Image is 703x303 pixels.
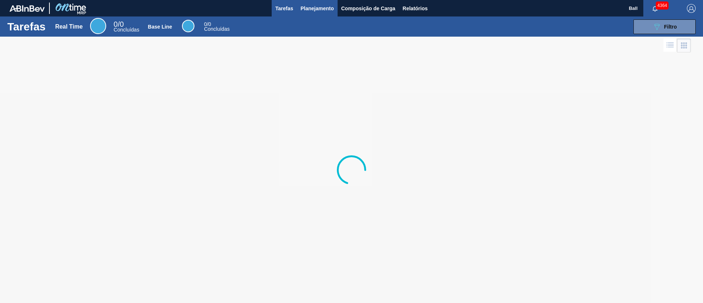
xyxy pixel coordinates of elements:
span: Concluídas [204,26,230,32]
div: Real Time [55,23,83,30]
div: Real Time [90,18,106,34]
span: Tarefas [275,4,293,13]
span: / 0 [114,20,124,28]
div: Real Time [114,21,139,32]
div: Base Line [182,20,194,32]
span: 4364 [656,1,669,10]
span: 0 [204,21,207,27]
button: Notificações [643,3,667,14]
img: TNhmsLtSVTkK8tSr43FrP2fwEKptu5GPRR3wAAAABJRU5ErkJggg== [10,5,45,12]
span: / 0 [204,21,211,27]
div: Base Line [204,22,230,32]
span: 0 [114,20,118,28]
span: Planejamento [301,4,334,13]
div: Base Line [148,24,172,30]
span: Composição de Carga [341,4,395,13]
span: Relatórios [403,4,428,13]
img: Logout [687,4,696,13]
span: Concluídas [114,27,139,33]
span: Filtro [664,24,677,30]
button: Filtro [633,19,696,34]
h1: Tarefas [7,22,46,31]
